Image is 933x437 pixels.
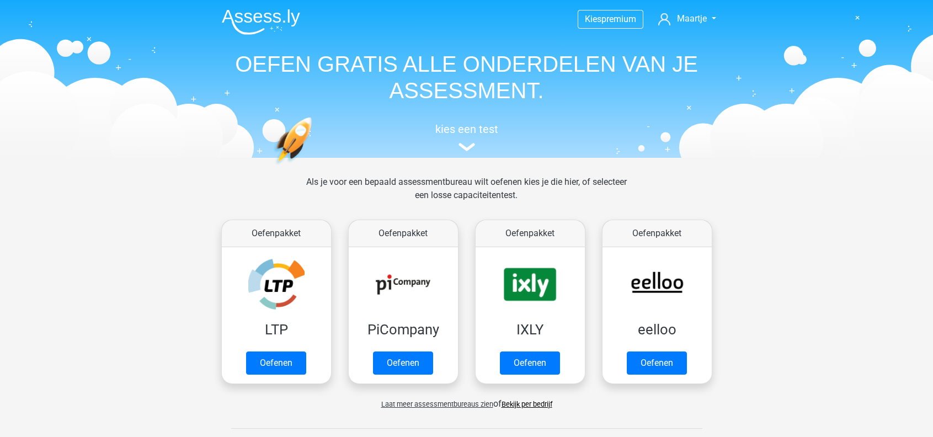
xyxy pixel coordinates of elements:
[213,388,721,411] div: of
[578,12,643,26] a: Kiespremium
[297,175,636,215] div: Als je voor een bepaald assessmentbureau wilt oefenen kies je die hier, of selecteer een losse ca...
[274,117,355,217] img: oefenen
[627,351,687,375] a: Oefenen
[246,351,306,375] a: Oefenen
[654,12,720,25] a: Maartje
[500,351,560,375] a: Oefenen
[213,51,721,104] h1: OEFEN GRATIS ALLE ONDERDELEN VAN JE ASSESSMENT.
[502,400,552,408] a: Bekijk per bedrijf
[381,400,493,408] span: Laat meer assessmentbureaus zien
[213,122,721,136] h5: kies een test
[585,14,601,24] span: Kies
[222,9,300,35] img: Assessly
[677,13,707,24] span: Maartje
[601,14,636,24] span: premium
[458,143,475,151] img: assessment
[373,351,433,375] a: Oefenen
[213,122,721,152] a: kies een test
